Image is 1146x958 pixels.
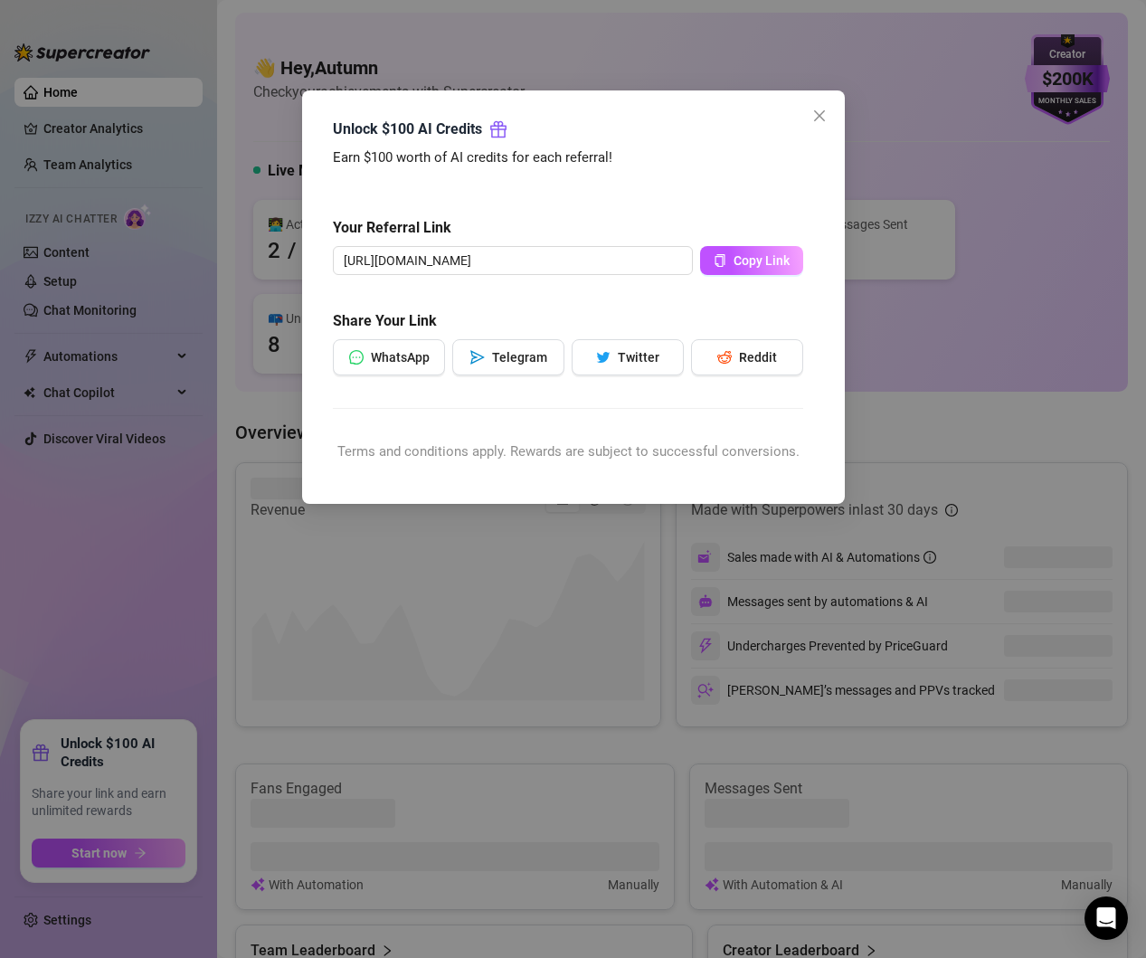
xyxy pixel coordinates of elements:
h5: Share Your Link [333,310,803,332]
span: twitter [596,350,611,365]
div: Open Intercom Messenger [1084,896,1128,940]
span: Reddit [739,350,777,365]
h5: Your Referral Link [333,217,803,239]
button: twitterTwitter [572,339,684,375]
div: Earn $100 worth of AI credits for each referral! [333,147,803,169]
button: messageWhatsApp [333,339,445,375]
span: copy [714,254,726,267]
span: close [812,109,827,123]
span: Close [805,109,834,123]
span: WhatsApp [370,350,429,365]
button: sendTelegram [452,339,564,375]
span: Copy Link [734,253,790,268]
strong: Unlock $100 AI Credits [333,120,482,138]
span: gift [489,120,507,138]
span: Twitter [618,350,659,365]
span: message [348,350,363,365]
span: reddit [717,350,732,365]
span: send [469,350,484,365]
button: redditReddit [691,339,803,375]
button: Close [805,101,834,130]
div: Terms and conditions apply. Rewards are subject to successful conversions. [333,441,803,463]
span: Telegram [491,350,546,365]
button: Copy Link [700,246,803,275]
